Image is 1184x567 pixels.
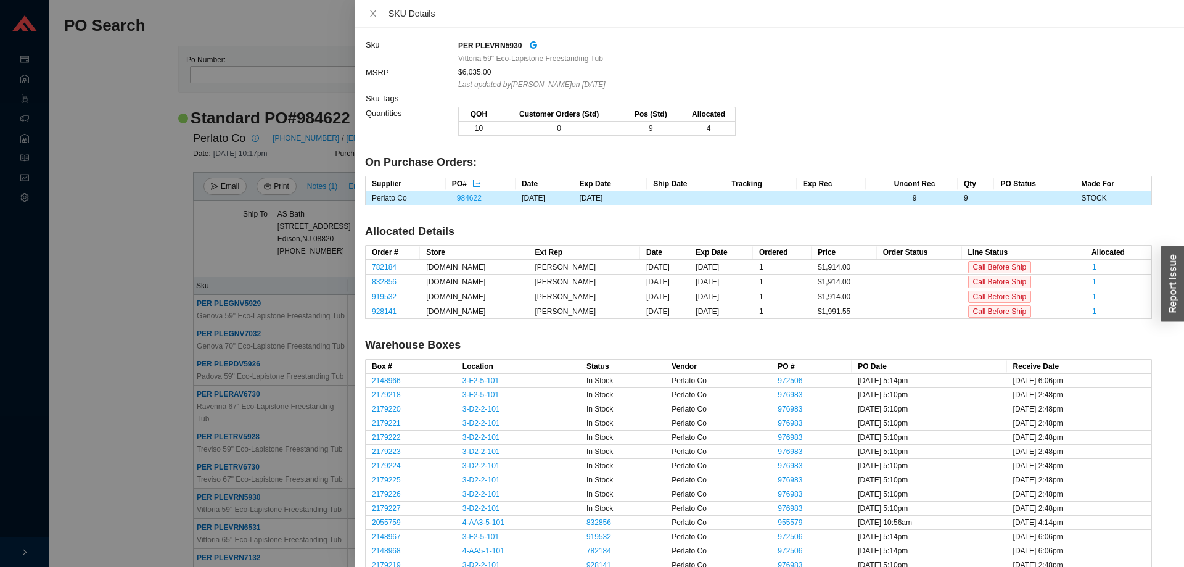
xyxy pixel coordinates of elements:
th: Supplier [366,176,446,191]
td: Quantities [365,106,458,143]
th: Ship Date [647,176,725,191]
i: Last updated by [PERSON_NAME] on [DATE] [458,80,606,89]
td: In Stock [580,473,665,487]
td: Perlato Co [665,431,771,445]
td: $1,914.00 [812,275,877,289]
td: [DATE] 5:10pm [852,416,1006,431]
td: 1 [753,260,812,275]
div: $6,035.00 [458,66,1151,78]
a: 976983 [778,447,802,456]
td: In Stock [580,402,665,416]
a: 4-AA5-1-101 [462,547,504,555]
th: Receive Date [1007,360,1151,374]
a: 976983 [778,461,802,470]
td: [DATE] [689,260,753,275]
td: [DATE] [689,289,753,304]
td: [DOMAIN_NAME] [420,275,528,289]
td: 1 [753,289,812,304]
td: [DATE] 2:48pm [1007,431,1151,445]
a: 919532 [586,532,611,541]
a: 832856 [372,278,397,286]
a: 3-D2-2-101 [462,405,500,413]
td: 9 [866,191,958,205]
td: [DATE] 5:14pm [852,544,1006,558]
td: [DATE] 5:14pm [852,530,1006,544]
td: In Stock [580,416,665,431]
a: 782184 [372,263,397,271]
a: 2179218 [372,391,401,399]
td: [DATE] 5:10pm [852,388,1006,402]
th: Order Status [877,246,962,260]
th: Exp Date [689,246,753,260]
a: 2055759 [372,518,401,527]
button: 1 [1091,305,1097,311]
th: Allocated [1085,246,1151,260]
a: 984622 [457,194,482,202]
a: 976983 [778,433,802,442]
td: [PERSON_NAME] [528,289,640,304]
td: Sku Tags [365,91,458,106]
td: [DATE] 5:10pm [852,487,1006,502]
td: [DATE] 5:10pm [852,502,1006,516]
td: In Stock [580,431,665,445]
th: PO # [771,360,852,374]
td: [DATE] 6:06pm [1007,544,1151,558]
th: Customer Orders (Std) [493,107,620,122]
td: Perlato Co [665,416,771,431]
td: $1,914.00 [812,260,877,275]
td: Perlato Co [665,374,771,388]
span: export [472,179,481,189]
td: [DATE] 2:48pm [1007,459,1151,473]
th: PO Status [994,176,1075,191]
td: [DATE] 2:48pm [1007,416,1151,431]
a: 3-D2-2-101 [462,504,500,513]
div: SKU Details [388,7,1174,20]
td: [DATE] [689,304,753,319]
th: Exp Rec [797,176,866,191]
td: STOCK [1075,191,1151,205]
td: [DATE] 2:48pm [1007,402,1151,416]
a: 2179224 [372,461,401,470]
th: Ext Rep [528,246,640,260]
th: Qty [958,176,994,191]
a: 976983 [778,490,802,499]
td: [DATE] 5:10pm [852,459,1006,473]
span: Call Before Ship [968,305,1032,318]
td: In Stock [580,388,665,402]
th: Box # [366,360,456,374]
h4: On Purchase Orders: [365,155,1152,170]
th: Order # [366,246,420,260]
td: 0 [493,122,620,136]
td: [DATE] 2:48pm [1007,502,1151,516]
td: 4 [676,122,735,136]
td: [DATE] [640,275,689,289]
span: Call Before Ship [968,291,1032,303]
td: [PERSON_NAME] [528,304,640,319]
button: 1 [1091,290,1097,296]
td: [DATE] 2:48pm [1007,388,1151,402]
a: 976983 [778,405,802,413]
td: [DATE] 6:06pm [1007,374,1151,388]
th: QOH [459,107,493,122]
td: Sku [365,38,458,65]
a: 2148968 [372,547,401,555]
td: In Stock [580,487,665,502]
th: Store [420,246,528,260]
a: 955579 [778,518,802,527]
a: 972506 [778,532,802,541]
td: [DOMAIN_NAME] [420,304,528,319]
td: [DOMAIN_NAME] [420,260,528,275]
td: In Stock [580,374,665,388]
th: PO Date [852,360,1006,374]
span: Call Before Ship [968,261,1032,273]
span: google [529,41,538,49]
a: 2179221 [372,419,401,428]
th: Date [640,246,689,260]
button: Close [365,9,381,19]
td: MSRP [365,65,458,91]
button: export [472,177,482,187]
td: [DATE] 5:10pm [852,445,1006,459]
a: 3-D2-2-101 [462,476,500,484]
td: [DATE] [640,304,689,319]
a: 4-AA3-5-101 [462,518,504,527]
